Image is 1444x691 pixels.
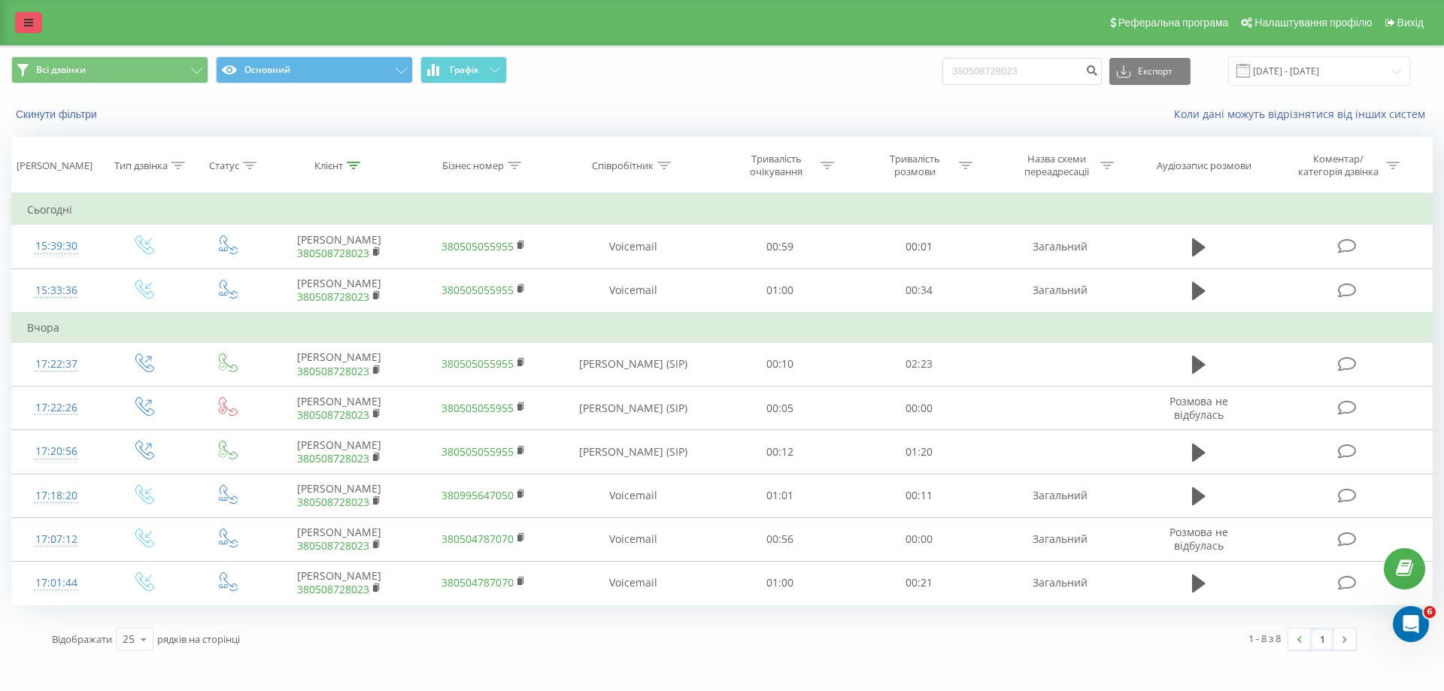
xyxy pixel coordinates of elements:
[267,268,411,313] td: [PERSON_NAME]
[1294,153,1382,178] div: Коментар/категорія дзвінка
[27,481,86,511] div: 17:18:20
[1169,525,1228,553] span: Розмова не відбулась
[711,517,849,561] td: 00:56
[114,159,168,172] div: Тип дзвінка
[711,561,849,605] td: 01:00
[988,561,1133,605] td: Загальний
[441,401,514,415] a: 380505055955
[555,517,711,561] td: Voicemail
[297,364,369,378] a: 380508728023
[11,108,105,121] button: Скинути фільтри
[711,386,849,430] td: 00:05
[297,408,369,422] a: 380508728023
[52,632,112,646] span: Відображати
[297,582,369,596] a: 380508728023
[875,153,955,178] div: Тривалість розмови
[849,342,987,386] td: 02:23
[555,561,711,605] td: Voicemail
[441,532,514,546] a: 380504787070
[216,56,413,83] button: Основний
[441,575,514,589] a: 380504787070
[1157,159,1251,172] div: Аудіозапис розмови
[1248,631,1281,646] div: 1 - 8 з 8
[1109,58,1191,85] button: Експорт
[849,561,987,605] td: 00:21
[27,437,86,466] div: 17:20:56
[27,568,86,598] div: 17:01:44
[592,159,654,172] div: Співробітник
[209,159,239,172] div: Статус
[123,632,135,647] div: 25
[1254,17,1372,29] span: Налаштування профілю
[711,474,849,517] td: 01:01
[441,283,514,297] a: 380505055955
[988,517,1133,561] td: Загальний
[988,225,1133,268] td: Загальний
[1118,17,1229,29] span: Реферальна програма
[1397,17,1424,29] span: Вихід
[297,289,369,304] a: 380508728023
[12,195,1433,225] td: Сьогодні
[711,268,849,313] td: 01:00
[849,225,987,268] td: 00:01
[27,393,86,423] div: 17:22:26
[267,225,411,268] td: [PERSON_NAME]
[441,356,514,371] a: 380505055955
[297,495,369,509] a: 380508728023
[1016,153,1097,178] div: Назва схеми переадресації
[849,430,987,474] td: 01:20
[555,268,711,313] td: Voicemail
[12,313,1433,343] td: Вчора
[849,517,987,561] td: 00:00
[297,538,369,553] a: 380508728023
[555,430,711,474] td: [PERSON_NAME] (SIP)
[267,386,411,430] td: [PERSON_NAME]
[17,159,93,172] div: [PERSON_NAME]
[442,159,504,172] div: Бізнес номер
[1311,629,1333,650] a: 1
[1174,107,1433,121] a: Коли дані можуть відрізнятися вiд інших систем
[711,225,849,268] td: 00:59
[27,232,86,261] div: 15:39:30
[988,474,1133,517] td: Загальний
[27,350,86,379] div: 17:22:37
[36,64,86,76] span: Всі дзвінки
[849,268,987,313] td: 00:34
[711,342,849,386] td: 00:10
[1169,394,1228,422] span: Розмова не відбулась
[297,246,369,260] a: 380508728023
[27,525,86,554] div: 17:07:12
[711,430,849,474] td: 00:12
[441,444,514,459] a: 380505055955
[450,65,479,75] span: Графік
[849,386,987,430] td: 00:00
[942,58,1102,85] input: Пошук за номером
[1424,606,1436,618] span: 6
[267,561,411,605] td: [PERSON_NAME]
[11,56,208,83] button: Всі дзвінки
[27,276,86,305] div: 15:33:36
[736,153,817,178] div: Тривалість очікування
[157,632,240,646] span: рядків на сторінці
[1393,606,1429,642] iframe: Intercom live chat
[555,225,711,268] td: Voicemail
[420,56,507,83] button: Графік
[297,451,369,465] a: 380508728023
[555,474,711,517] td: Voicemail
[441,488,514,502] a: 380995647050
[849,474,987,517] td: 00:11
[555,386,711,430] td: [PERSON_NAME] (SIP)
[441,239,514,253] a: 380505055955
[267,517,411,561] td: [PERSON_NAME]
[267,474,411,517] td: [PERSON_NAME]
[988,268,1133,313] td: Загальний
[314,159,343,172] div: Клієнт
[267,342,411,386] td: [PERSON_NAME]
[267,430,411,474] td: [PERSON_NAME]
[555,342,711,386] td: [PERSON_NAME] (SIP)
